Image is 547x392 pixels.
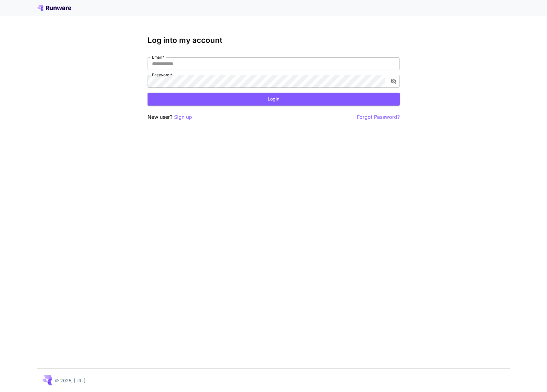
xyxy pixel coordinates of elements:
[152,72,172,78] label: Password
[55,377,85,384] p: © 2025, [URL]
[152,55,164,60] label: Email
[148,36,400,45] h3: Log into my account
[174,113,192,121] button: Sign up
[148,93,400,106] button: Login
[357,113,400,121] button: Forgot Password?
[148,113,192,121] p: New user?
[388,76,399,87] button: toggle password visibility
